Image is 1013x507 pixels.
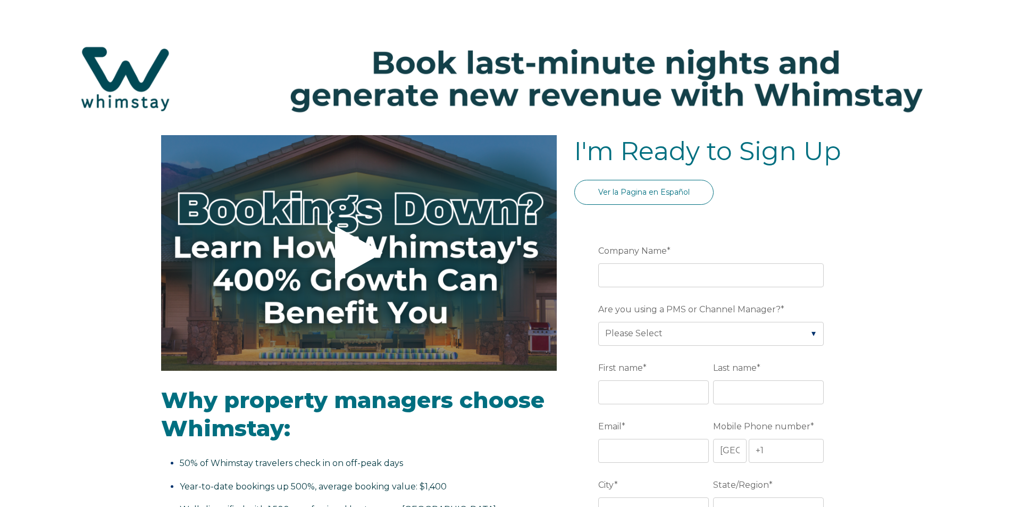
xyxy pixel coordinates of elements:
[713,360,757,376] span: Last name
[598,418,622,435] span: Email
[598,477,614,493] span: City
[598,360,643,376] span: First name
[574,136,841,167] span: I'm Ready to Sign Up
[598,243,667,259] span: Company Name
[713,477,769,493] span: State/Region
[180,481,447,492] span: Year-to-date bookings up 500%, average booking value: $1,400
[11,26,1002,131] img: Hubspot header for SSOB (4)
[180,458,403,468] span: 50% of Whimstay travelers check in on off-peak days
[713,418,810,435] span: Mobile Phone number
[574,180,714,205] a: Ver la Pagina en Español
[598,301,781,318] span: Are you using a PMS or Channel Manager?
[161,386,545,442] span: Why property managers choose Whimstay:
